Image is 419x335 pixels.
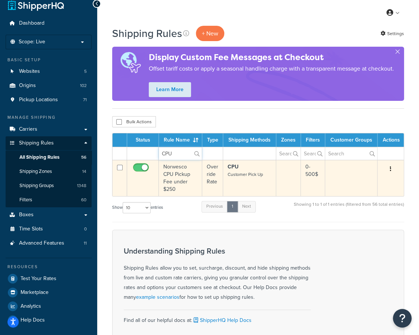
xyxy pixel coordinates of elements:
[124,310,311,325] div: Find all of our helpful docs at:
[159,160,202,196] td: Norwesco CPU Pickup Fee under $250
[223,133,276,147] th: Shipping Methods
[6,114,92,121] div: Manage Shipping
[19,240,64,246] span: Advanced Features
[159,133,202,147] th: Rule Name : activate to sort column ascending
[77,183,86,189] span: 1348
[6,222,92,236] a: Time Slots 0
[149,82,191,97] a: Learn More
[136,293,179,301] a: example scenarios
[6,93,92,107] li: Pickup Locations
[149,63,394,74] p: Offset tariff costs or apply a seasonal handling charge with a transparent message at checkout.
[378,133,404,147] th: Actions
[227,201,238,212] a: 1
[112,26,182,41] h1: Shipping Rules
[276,147,301,160] input: Search
[325,147,377,160] input: Search
[228,163,238,171] strong: CPU
[19,212,34,218] span: Boxes
[19,168,52,175] span: Shipping Zones
[276,133,301,147] th: Zones
[19,83,36,89] span: Origins
[301,147,325,160] input: Search
[6,79,92,93] li: Origins
[112,202,163,213] label: Show entries
[6,122,92,136] a: Carriers
[6,165,92,179] a: Shipping Zones 14
[228,171,263,178] small: Customer Pick Up
[112,116,156,127] button: Bulk Actions
[6,65,92,78] li: Websites
[6,236,92,250] a: Advanced Features 11
[6,313,92,327] a: Help Docs
[201,201,228,212] a: Previous
[6,264,92,270] div: Resources
[81,197,86,203] span: 60
[80,83,87,89] span: 102
[6,193,92,207] a: Filters 60
[6,151,92,164] li: All Shipping Rules
[124,247,311,302] div: Shipping Rules allow you to set, surcharge, discount, and hide shipping methods from live and cus...
[19,97,58,103] span: Pickup Locations
[325,133,378,147] th: Customer Groups
[393,309,412,328] button: Open Resource Center
[123,202,151,213] select: Showentries
[19,154,59,161] span: All Shipping Rules
[124,247,311,255] h3: Understanding Shipping Rules
[192,316,252,324] a: ShipperHQ Help Docs
[21,289,49,296] span: Marketplace
[6,79,92,93] a: Origins 102
[381,28,404,39] a: Settings
[294,200,404,216] div: Showing 1 to 1 of 1 entries (filtered from 56 total entries)
[196,26,224,41] p: + New
[19,126,37,133] span: Carriers
[6,300,92,313] li: Analytics
[21,303,41,310] span: Analytics
[237,201,256,212] a: Next
[159,147,202,160] input: Search
[19,140,54,146] span: Shipping Rules
[82,168,86,175] span: 14
[19,183,54,189] span: Shipping Groups
[19,226,43,232] span: Time Slots
[19,68,40,75] span: Websites
[81,154,86,161] span: 56
[6,179,92,193] a: Shipping Groups 1348
[202,160,224,196] td: Override Rate
[19,20,44,27] span: Dashboard
[19,197,32,203] span: Filters
[19,39,45,45] span: Scope: Live
[149,51,394,63] h4: Display Custom Fee Messages at Checkout
[6,57,92,63] div: Basic Setup
[301,160,325,196] td: 0-500$
[6,208,92,222] a: Boxes
[127,133,159,147] th: Status
[301,133,325,147] th: Filters
[84,68,87,75] span: 5
[112,47,149,78] img: duties-banner-06bc72dcb5fe05cb3f9472aba00be2ae8eb53ab6f0d8bb03d382ba314ac3c341.png
[83,97,87,103] span: 71
[6,272,92,285] a: Test Your Rates
[6,65,92,78] a: Websites 5
[6,151,92,164] a: All Shipping Rules 56
[21,276,56,282] span: Test Your Rates
[6,93,92,107] a: Pickup Locations 71
[6,165,92,179] li: Shipping Zones
[6,236,92,250] li: Advanced Features
[202,133,224,147] th: Type
[6,179,92,193] li: Shipping Groups
[21,317,45,323] span: Help Docs
[6,222,92,236] li: Time Slots
[6,136,92,207] li: Shipping Rules
[6,286,92,299] a: Marketplace
[84,240,87,246] span: 11
[6,16,92,30] a: Dashboard
[6,136,92,150] a: Shipping Rules
[6,193,92,207] li: Filters
[84,226,87,232] span: 0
